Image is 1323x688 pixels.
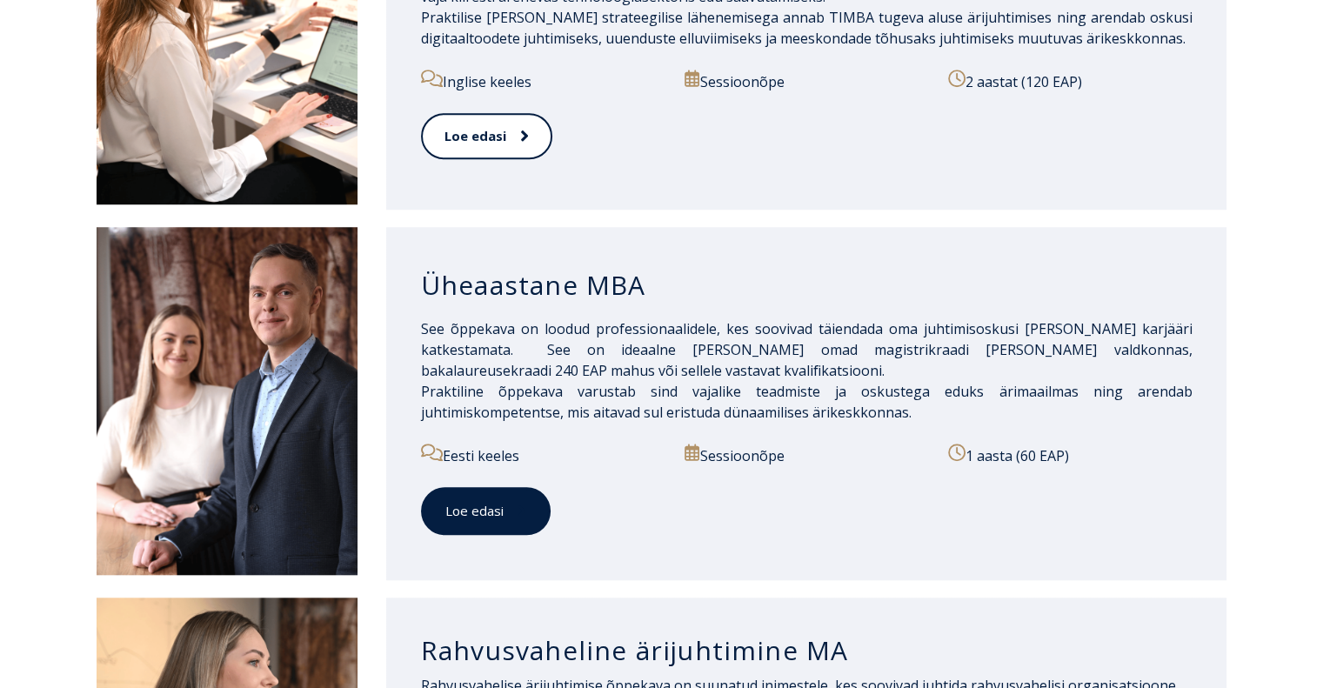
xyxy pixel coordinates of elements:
[421,444,665,466] p: Eesti keeles
[421,8,1193,48] span: Praktilise [PERSON_NAME] strateegilise lähenemisega annab TIMBA tugeva aluse ärijuhtimises ning a...
[97,227,357,575] img: DSC_1995
[685,444,928,466] p: Sessioonõpe
[948,70,1192,92] p: 2 aastat (120 EAP)
[421,113,552,159] a: Loe edasi
[948,444,1192,466] p: 1 aasta (60 EAP)
[421,70,665,92] p: Inglise keeles
[421,382,1193,422] span: Praktiline õppekava varustab sind vajalike teadmiste ja oskustega eduks ärimaailmas ning arendab ...
[421,319,1193,380] span: See õppekava on loodud professionaalidele, kes soovivad täiendada oma juhtimisoskusi [PERSON_NAME...
[421,634,1193,667] h3: Rahvusvaheline ärijuhtimine MA
[421,487,551,535] a: Loe edasi
[685,70,928,92] p: Sessioonõpe
[421,269,1193,302] h3: Üheaastane MBA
